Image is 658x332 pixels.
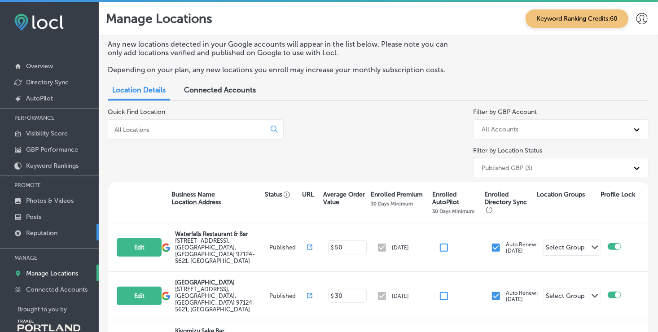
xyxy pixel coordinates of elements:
[18,306,99,313] p: Brought to you by
[331,293,334,299] p: $
[162,292,171,301] img: logo
[473,108,537,116] label: Filter by GBP Account
[14,14,64,31] img: fda3e92497d09a02dc62c9cd864e3231.png
[117,287,162,305] button: Edit
[26,79,69,86] p: Directory Sync
[269,293,307,299] p: Published
[473,147,542,154] label: Filter by Location Status
[26,162,79,170] p: Keyword Rankings
[184,86,256,94] span: Connected Accounts
[106,11,212,26] p: Manage Locations
[323,191,365,206] p: Average Order Value
[108,66,460,74] p: Depending on your plan, any new locations you enroll may increase your monthly subscription costs.
[26,130,68,137] p: Visibility Score
[26,95,53,102] p: AutoPilot
[537,191,585,198] p: Location Groups
[171,191,221,206] p: Business Name Location Address
[26,270,78,277] p: Manage Locations
[265,191,302,198] p: Status
[482,164,532,172] div: Published GBP (3)
[392,245,409,251] p: [DATE]
[482,126,518,133] div: All Accounts
[26,213,41,221] p: Posts
[117,238,162,257] button: Edit
[18,320,80,332] img: Travel Portland
[546,292,584,302] div: Select Group
[26,146,78,153] p: GBP Performance
[302,191,314,198] p: URL
[269,244,307,251] p: Published
[175,231,267,237] p: Waterfalls Restaurant & Bar
[392,293,409,299] p: [DATE]
[112,86,166,94] span: Location Details
[331,245,334,251] p: $
[506,290,538,302] p: Auto Renew: [DATE]
[26,62,53,70] p: Overview
[175,286,267,313] label: [STREET_ADDRESS] , [GEOGRAPHIC_DATA], [GEOGRAPHIC_DATA] 97124-5621, [GEOGRAPHIC_DATA]
[546,244,584,254] div: Select Group
[175,237,267,264] label: [STREET_ADDRESS] , [GEOGRAPHIC_DATA], [GEOGRAPHIC_DATA] 97124-5621, [GEOGRAPHIC_DATA]
[108,40,460,57] p: Any new locations detected in your Google accounts will appear in the list below. Please note you...
[601,191,636,198] p: Profile Lock
[175,279,267,286] p: [GEOGRAPHIC_DATA]
[432,191,480,206] p: Enrolled AutoPilot
[371,191,423,198] p: Enrolled Premium
[162,243,171,252] img: logo
[371,201,413,207] p: 30 Days Minimum
[108,108,165,116] label: Quick Find Location
[526,9,628,28] span: Keyword Ranking Credits: 60
[26,286,88,293] p: Connected Accounts
[432,208,474,214] p: 30 Days Minimum
[485,191,533,214] p: Enrolled Directory Sync
[26,197,74,205] p: Photos & Videos
[506,241,538,254] p: Auto Renew: [DATE]
[114,126,263,134] input: All Locations
[26,229,57,237] p: Reputation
